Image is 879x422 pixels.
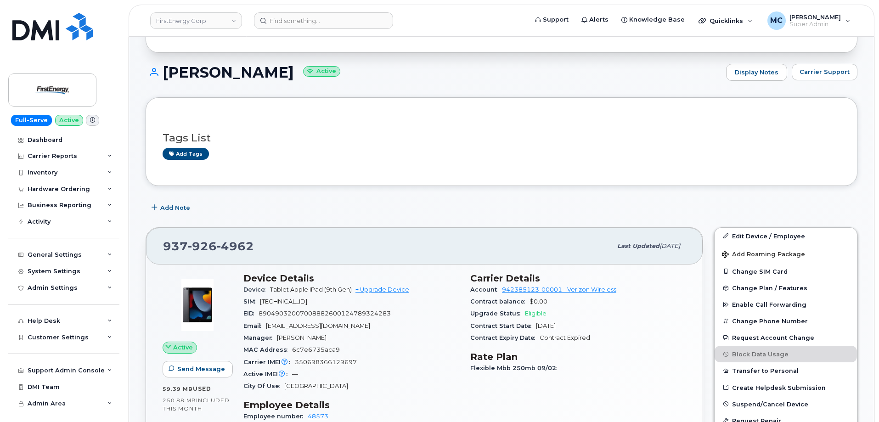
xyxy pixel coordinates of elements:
iframe: Messenger Launcher [839,382,872,415]
span: Active [173,343,193,352]
a: Edit Device / Employee [715,228,857,244]
img: image20231002-3703462-17fd4bd.jpeg [170,277,225,332]
span: Alerts [589,15,609,24]
div: Marty Courter [761,11,857,30]
button: Change Phone Number [715,313,857,329]
a: Create Helpdesk Submission [715,379,857,396]
a: Add tags [163,148,209,159]
div: Quicklinks [692,11,759,30]
span: [TECHNICAL_ID] [260,298,307,305]
button: Request Account Change [715,329,857,346]
h1: [PERSON_NAME] [146,64,721,80]
small: Active [303,66,340,77]
button: Enable Call Forwarding [715,296,857,313]
h3: Tags List [163,132,840,144]
span: Support [543,15,569,24]
h3: Device Details [243,273,459,284]
span: 250.88 MB [163,397,196,404]
span: Active IMEI [243,371,292,377]
span: Contract balance [470,298,530,305]
button: Suspend/Cancel Device [715,396,857,412]
a: Support [529,11,575,29]
span: Suspend/Cancel Device [732,400,808,407]
button: Carrier Support [792,64,857,80]
span: included this month [163,397,230,412]
span: Carrier IMEI [243,359,295,366]
button: Transfer to Personal [715,362,857,379]
span: [DATE] [536,322,556,329]
a: 942385123-00001 - Verizon Wireless [502,286,616,293]
span: [PERSON_NAME] [789,13,841,21]
span: Carrier Support [800,68,850,76]
span: Contract Start Date [470,322,536,329]
span: Last updated [617,242,659,249]
span: Employee number [243,413,308,420]
span: Manager [243,334,277,341]
span: $0.00 [530,298,547,305]
a: + Upgrade Device [355,286,409,293]
span: 4962 [217,239,254,253]
a: Knowledge Base [615,11,691,29]
span: [DATE] [659,242,680,249]
span: Add Note [160,203,190,212]
span: Contract Expired [540,334,590,341]
span: Super Admin [789,21,841,28]
span: EID [243,310,259,317]
button: Change SIM Card [715,263,857,280]
span: City Of Use [243,383,284,389]
button: Block Data Usage [715,346,857,362]
span: 926 [188,239,217,253]
button: Change Plan / Features [715,280,857,296]
span: Contract Expiry Date [470,334,540,341]
span: MC [770,15,783,26]
span: Account [470,286,502,293]
span: [GEOGRAPHIC_DATA] [284,383,348,389]
span: Send Message [177,365,225,373]
span: Add Roaming Package [722,251,805,259]
span: Enable Call Forwarding [732,301,806,308]
span: Email [243,322,266,329]
span: 59.39 MB [163,386,193,392]
span: Quicklinks [710,17,743,24]
span: [EMAIL_ADDRESS][DOMAIN_NAME] [266,322,370,329]
span: SIM [243,298,260,305]
span: MAC Address [243,346,292,353]
button: Send Message [163,361,233,377]
span: Change Plan / Features [732,285,807,292]
span: Eligible [525,310,547,317]
h3: Carrier Details [470,273,686,284]
span: Device [243,286,270,293]
span: used [193,385,211,392]
span: Upgrade Status [470,310,525,317]
span: — [292,371,298,377]
a: Display Notes [726,64,787,81]
a: FirstEnergy Corp [150,12,242,29]
h3: Employee Details [243,399,459,411]
span: 89049032007008882600124789324283 [259,310,391,317]
span: Flexible Mbb 250mb 09/02 [470,365,561,371]
a: 48573 [308,413,328,420]
button: Add Roaming Package [715,244,857,263]
span: 937 [163,239,254,253]
a: Alerts [575,11,615,29]
input: Find something... [254,12,393,29]
span: Tablet Apple iPad (9th Gen) [270,286,352,293]
h3: Rate Plan [470,351,686,362]
span: Knowledge Base [629,15,685,24]
span: [PERSON_NAME] [277,334,327,341]
button: Add Note [146,200,198,216]
span: 350698366129697 [295,359,357,366]
span: 6c7e6735aca9 [292,346,340,353]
